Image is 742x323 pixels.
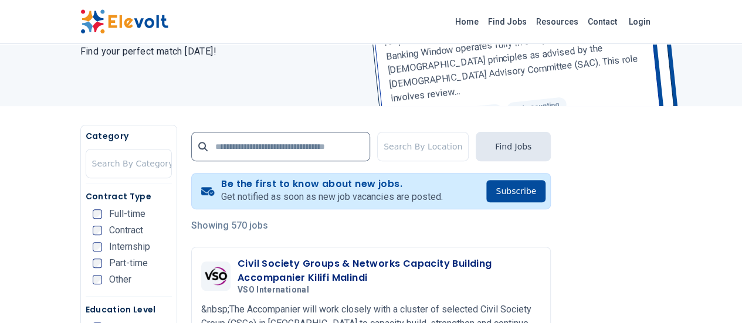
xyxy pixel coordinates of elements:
[191,219,551,233] p: Showing 570 jobs
[109,259,148,268] span: Part-time
[476,132,551,161] button: Find Jobs
[109,242,150,251] span: Internship
[622,10,658,33] a: Login
[683,267,742,323] iframe: Chat Widget
[450,12,483,31] a: Home
[204,264,228,288] img: VSO International
[531,12,583,31] a: Resources
[109,209,145,219] span: Full-time
[583,12,622,31] a: Contact
[483,12,531,31] a: Find Jobs
[486,180,546,202] button: Subscribe
[221,190,442,204] p: Get notified as soon as new job vacancies are posted.
[238,285,309,295] span: VSO International
[93,259,102,268] input: Part-time
[93,242,102,251] input: Internship
[93,209,102,219] input: Full-time
[93,226,102,235] input: Contract
[86,304,172,315] h5: Education Level
[238,257,541,285] h3: Civil Society Groups & Networks Capacity Building Accompanier Kilifi Malindi
[80,9,168,34] img: Elevolt
[109,275,131,284] span: Other
[86,191,172,202] h5: Contract Type
[109,226,143,235] span: Contract
[93,275,102,284] input: Other
[86,130,172,142] h5: Category
[221,178,442,190] h4: Be the first to know about new jobs.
